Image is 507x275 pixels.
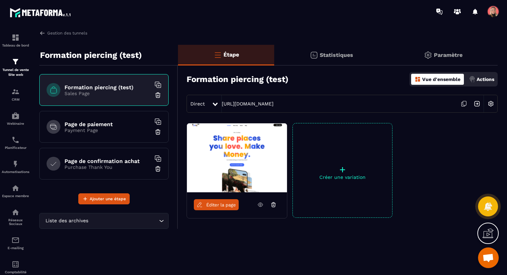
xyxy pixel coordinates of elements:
[187,74,288,84] h3: Formation piercing (test)
[293,174,392,180] p: Créer une variation
[11,33,20,42] img: formation
[40,48,142,62] p: Formation piercing (test)
[64,164,151,170] p: Purchase Thank You
[187,123,287,192] img: image
[155,165,161,172] img: trash
[2,270,29,274] p: Comptabilité
[64,121,151,128] h6: Page de paiement
[11,136,20,144] img: scheduler
[415,76,421,82] img: dashboard-orange.40269519.svg
[44,217,90,225] span: Liste des archives
[11,236,20,244] img: email
[64,128,151,133] p: Payment Page
[64,84,151,91] h6: Formation piercing (test)
[2,246,29,250] p: E-mailing
[2,179,29,203] a: automationsautomationsEspace membre
[206,202,236,207] span: Éditer la page
[2,155,29,179] a: automationsautomationsAutomatisations
[2,68,29,77] p: Tunnel de vente Site web
[10,6,72,19] img: logo
[2,194,29,198] p: Espace membre
[155,92,161,99] img: trash
[469,76,475,82] img: actions.d6e523a2.png
[2,28,29,52] a: formationformationTableau de bord
[424,51,432,59] img: setting-gr.5f69749f.svg
[310,51,318,59] img: stats.20deebd0.svg
[78,193,130,204] button: Ajouter une étape
[2,122,29,125] p: Webinaire
[223,51,239,58] p: Étape
[90,195,126,202] span: Ajouter une étape
[2,52,29,82] a: formationformationTunnel de vente Site web
[478,247,499,268] div: Ouvrir le chat
[39,213,169,229] div: Search for option
[2,43,29,47] p: Tableau de bord
[422,77,460,82] p: Vue d'ensemble
[194,199,239,210] a: Éditer la page
[2,170,29,174] p: Automatisations
[64,91,151,96] p: Sales Page
[2,131,29,155] a: schedulerschedulerPlanificateur
[222,101,274,106] a: [URL][DOMAIN_NAME]
[484,97,497,110] img: setting-w.858f3a88.svg
[190,101,205,106] span: Direct
[39,30,87,36] a: Gestion des tunnels
[11,88,20,96] img: formation
[2,231,29,255] a: emailemailE-mailing
[11,184,20,192] img: automations
[2,203,29,231] a: social-networksocial-networkRéseaux Sociaux
[11,208,20,216] img: social-network
[2,82,29,106] a: formationformationCRM
[90,217,157,225] input: Search for option
[39,30,46,36] img: arrow
[2,146,29,150] p: Planificateur
[477,77,494,82] p: Actions
[293,165,392,174] p: +
[320,52,353,58] p: Statistiques
[470,97,484,110] img: arrow-next.bcc2205e.svg
[11,260,20,268] img: accountant
[2,98,29,101] p: CRM
[155,129,161,135] img: trash
[11,58,20,66] img: formation
[2,106,29,131] a: automationsautomationsWebinaire
[11,160,20,168] img: automations
[213,51,222,59] img: bars-o.4a397970.svg
[434,52,463,58] p: Paramètre
[2,218,29,226] p: Réseaux Sociaux
[64,158,151,164] h6: Page de confirmation achat
[11,112,20,120] img: automations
